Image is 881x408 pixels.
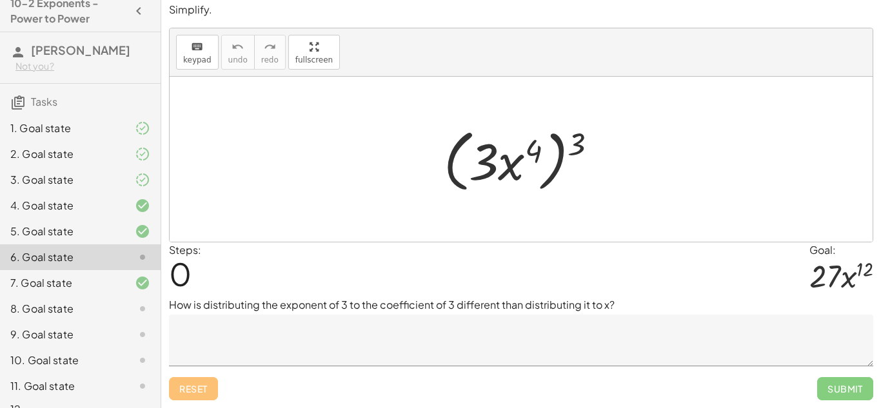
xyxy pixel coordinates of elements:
span: Tasks [31,95,57,108]
i: Task not started. [135,353,150,368]
i: Task finished and part of it marked as correct. [135,172,150,188]
i: undo [232,39,244,55]
div: 6. Goal state [10,249,114,265]
div: 11. Goal state [10,378,114,394]
div: Not you? [15,60,150,73]
i: Task not started. [135,378,150,394]
div: Goal: [809,242,873,258]
label: Steps: [169,243,201,257]
i: Task finished and correct. [135,198,150,213]
button: undoundo [221,35,255,70]
button: keyboardkeypad [176,35,219,70]
span: [PERSON_NAME] [31,43,130,57]
div: 9. Goal state [10,327,114,342]
i: Task not started. [135,327,150,342]
div: 1. Goal state [10,121,114,136]
div: 10. Goal state [10,353,114,368]
i: Task finished and correct. [135,224,150,239]
i: Task not started. [135,301,150,316]
div: 5. Goal state [10,224,114,239]
span: undo [228,55,248,64]
i: Task finished and correct. [135,275,150,291]
div: 8. Goal state [10,301,114,316]
div: 2. Goal state [10,146,114,162]
i: Task finished and part of it marked as correct. [135,121,150,136]
div: 3. Goal state [10,172,114,188]
div: 7. Goal state [10,275,114,291]
i: keyboard [191,39,203,55]
span: redo [261,55,279,64]
span: fullscreen [295,55,333,64]
button: fullscreen [288,35,340,70]
p: Simplify. [169,3,873,17]
p: How is distributing the exponent of 3 to the coefficient of 3 different than distributing it to x? [169,297,873,313]
i: redo [264,39,276,55]
i: Task finished and part of it marked as correct. [135,146,150,162]
button: redoredo [254,35,286,70]
div: 4. Goal state [10,198,114,213]
span: 0 [169,254,192,293]
span: keypad [183,55,212,64]
i: Task not started. [135,249,150,265]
